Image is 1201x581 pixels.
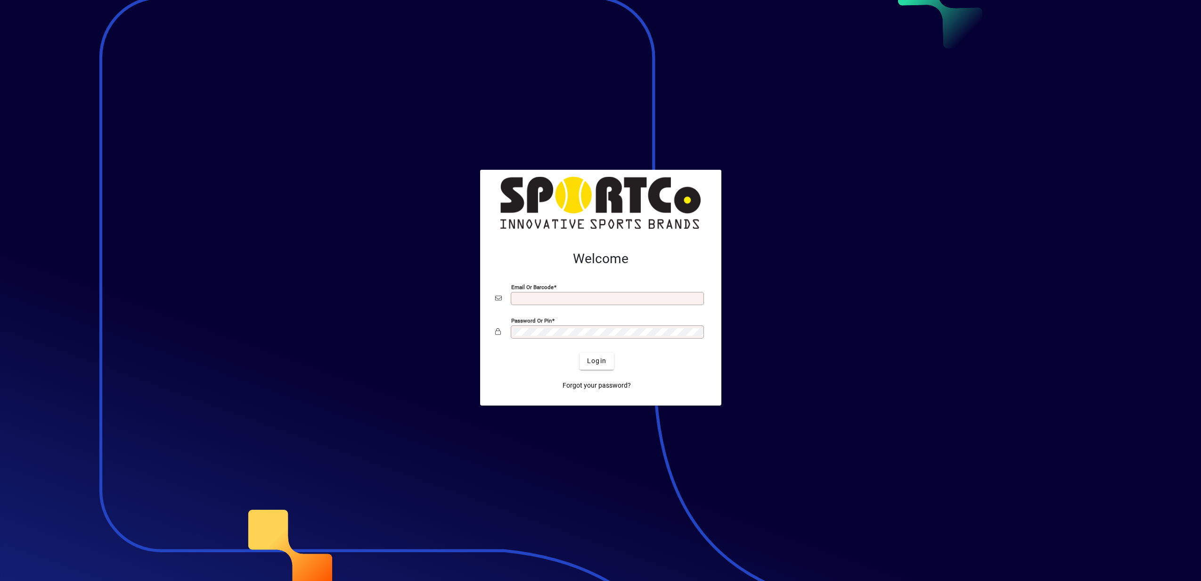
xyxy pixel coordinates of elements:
[495,251,706,267] h2: Welcome
[511,283,554,290] mat-label: Email or Barcode
[511,317,552,324] mat-label: Password or Pin
[563,381,631,390] span: Forgot your password?
[587,356,606,366] span: Login
[580,353,614,370] button: Login
[559,377,635,394] a: Forgot your password?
